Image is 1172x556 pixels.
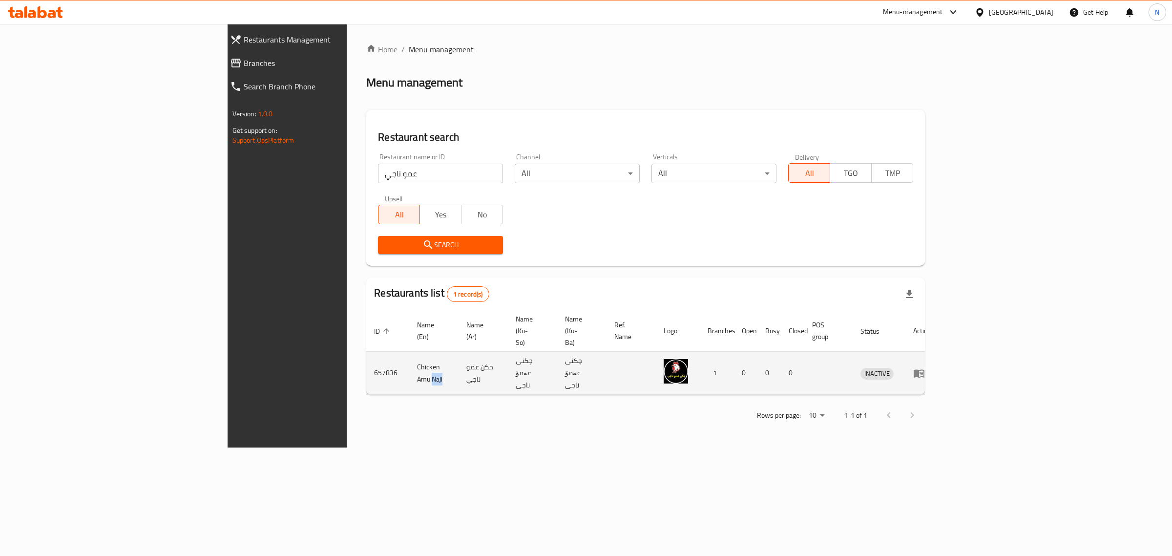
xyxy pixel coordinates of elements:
[516,313,545,348] span: Name (Ku-So)
[461,205,503,224] button: No
[409,43,474,55] span: Menu management
[805,408,828,423] div: Rows per page:
[382,208,416,222] span: All
[419,205,461,224] button: Yes
[834,166,868,180] span: TGO
[378,164,503,183] input: Search for restaurant name or ID..
[466,319,496,342] span: Name (Ar)
[860,325,892,337] span: Status
[788,163,830,183] button: All
[557,352,607,395] td: چكنی عەمۆ ناجی
[244,34,416,45] span: Restaurants Management
[1155,7,1159,18] span: N
[898,282,921,306] div: Export file
[459,352,508,395] td: جكن عمو ناجي
[876,166,909,180] span: TMP
[757,310,781,352] th: Busy
[883,6,943,18] div: Menu-management
[614,319,644,342] span: Ref. Name
[386,239,495,251] span: Search
[417,319,447,342] span: Name (En)
[232,134,294,147] a: Support.OpsPlatform
[757,409,801,422] p: Rows per page:
[378,130,913,145] h2: Restaurant search
[409,352,459,395] td: Chicken Amu Naji
[700,352,734,395] td: 1
[447,286,489,302] div: Total records count
[656,310,700,352] th: Logo
[258,107,273,120] span: 1.0.0
[222,75,423,98] a: Search Branch Phone
[366,43,925,55] nav: breadcrumb
[871,163,913,183] button: TMP
[905,310,939,352] th: Action
[781,352,804,395] td: 0
[244,57,416,69] span: Branches
[508,352,557,395] td: چكنی عەمۆ ناجی
[830,163,872,183] button: TGO
[424,208,458,222] span: Yes
[651,164,776,183] div: All
[664,359,688,384] img: Chicken Amu Naji
[844,409,867,422] p: 1-1 of 1
[913,367,931,379] div: Menu
[795,153,819,160] label: Delivery
[222,28,423,51] a: Restaurants Management
[378,205,420,224] button: All
[465,208,499,222] span: No
[793,166,826,180] span: All
[232,107,256,120] span: Version:
[860,368,894,379] span: INACTIVE
[447,290,489,299] span: 1 record(s)
[378,236,503,254] button: Search
[734,352,757,395] td: 0
[700,310,734,352] th: Branches
[244,81,416,92] span: Search Branch Phone
[222,51,423,75] a: Branches
[374,325,393,337] span: ID
[989,7,1053,18] div: [GEOGRAPHIC_DATA]
[757,352,781,395] td: 0
[385,195,403,202] label: Upsell
[734,310,757,352] th: Open
[812,319,841,342] span: POS group
[374,286,489,302] h2: Restaurants list
[781,310,804,352] th: Closed
[366,310,939,395] table: enhanced table
[565,313,595,348] span: Name (Ku-Ba)
[515,164,640,183] div: All
[232,124,277,137] span: Get support on:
